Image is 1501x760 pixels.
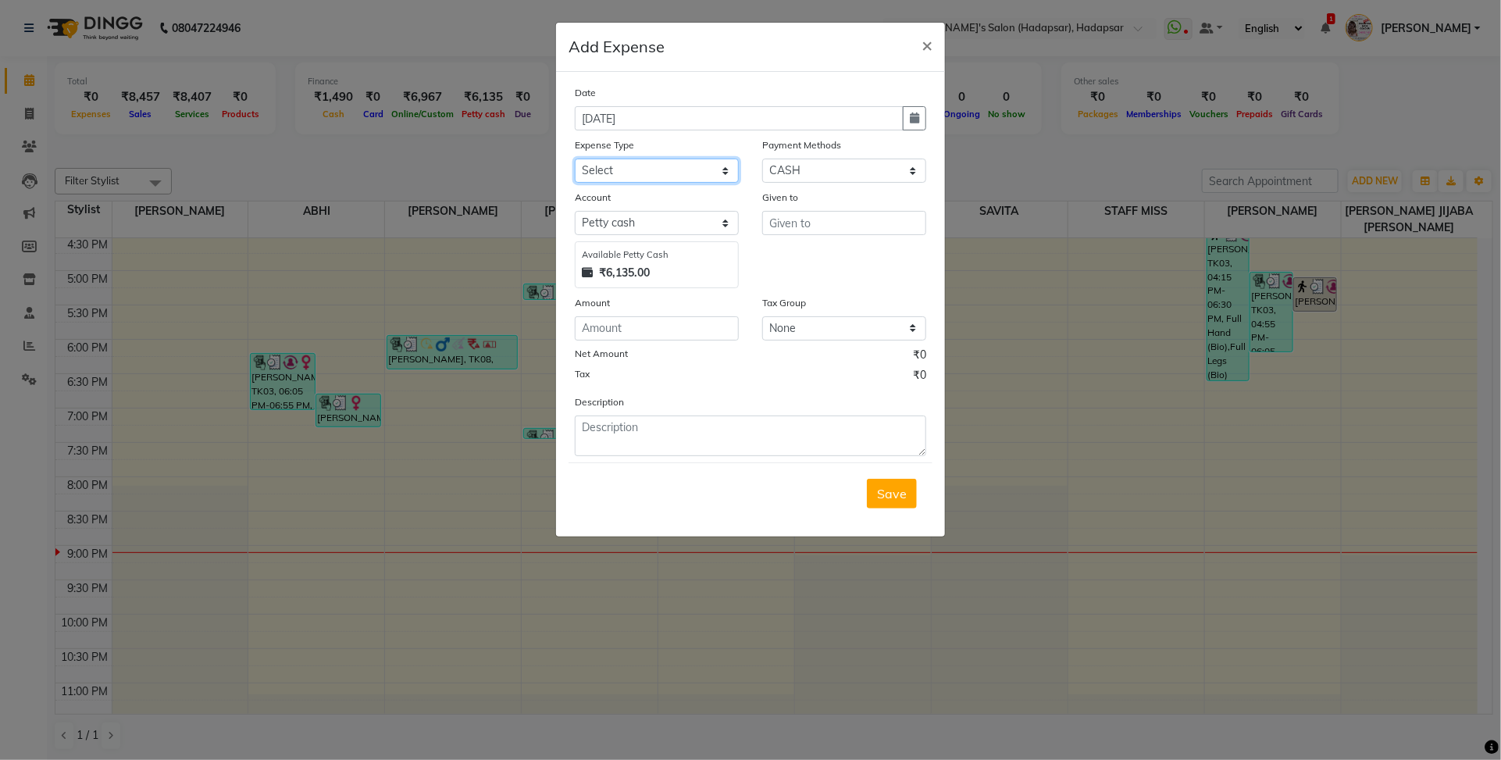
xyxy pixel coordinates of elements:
span: ₹0 [913,367,926,387]
label: Tax Group [762,296,806,310]
span: ₹0 [913,347,926,367]
button: Close [909,23,945,66]
input: Amount [575,316,739,341]
div: Available Petty Cash [582,248,732,262]
label: Account [575,191,611,205]
label: Payment Methods [762,138,841,152]
label: Net Amount [575,347,628,361]
strong: ₹6,135.00 [599,265,650,281]
label: Given to [762,191,798,205]
span: × [922,33,932,56]
label: Expense Type [575,138,634,152]
label: Date [575,86,596,100]
label: Amount [575,296,610,310]
span: Save [877,486,907,501]
h5: Add Expense [569,35,665,59]
button: Save [867,479,917,508]
label: Description [575,395,624,409]
label: Tax [575,367,590,381]
input: Given to [762,211,926,235]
